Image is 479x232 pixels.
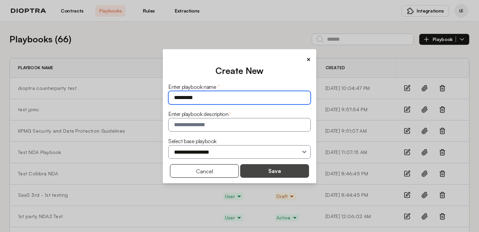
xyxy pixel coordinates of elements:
[306,55,311,64] button: ×
[168,64,311,77] div: Create New
[168,83,311,91] div: Enter playbook name
[168,137,311,145] div: Select base playbook
[170,164,239,178] button: Cancel
[240,164,309,178] button: Save
[168,110,311,118] div: Enter playbook description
